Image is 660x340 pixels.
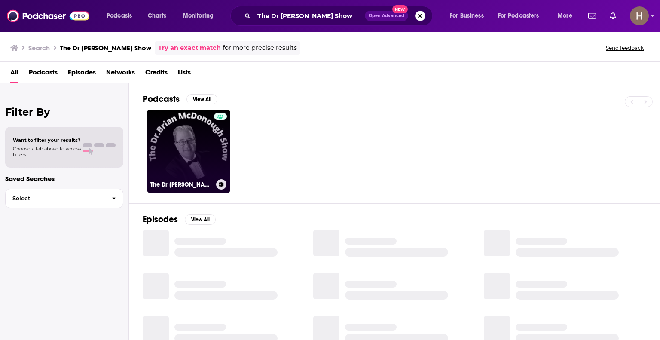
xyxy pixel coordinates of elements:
[186,94,217,104] button: View All
[148,10,166,22] span: Charts
[107,10,132,22] span: Podcasts
[238,6,441,26] div: Search podcasts, credits, & more...
[223,43,297,53] span: for more precise results
[158,43,221,53] a: Try an exact match
[7,8,89,24] img: Podchaser - Follow, Share and Rate Podcasts
[365,11,408,21] button: Open AdvancedNew
[178,65,191,83] a: Lists
[450,10,484,22] span: For Business
[145,65,168,83] a: Credits
[5,106,123,118] h2: Filter By
[369,14,404,18] span: Open Advanced
[147,110,230,193] a: The Dr [PERSON_NAME] Show
[28,44,50,52] h3: Search
[143,94,180,104] h2: Podcasts
[585,9,599,23] a: Show notifications dropdown
[177,9,225,23] button: open menu
[5,175,123,183] p: Saved Searches
[150,181,213,188] h3: The Dr [PERSON_NAME] Show
[29,65,58,83] a: Podcasts
[5,189,123,208] button: Select
[630,6,649,25] span: Logged in as hpoole
[630,6,649,25] button: Show profile menu
[558,10,572,22] span: More
[13,146,81,158] span: Choose a tab above to access filters.
[68,65,96,83] a: Episodes
[101,9,143,23] button: open menu
[603,44,646,52] button: Send feedback
[492,9,552,23] button: open menu
[10,65,18,83] a: All
[143,214,178,225] h2: Episodes
[6,196,105,201] span: Select
[630,6,649,25] img: User Profile
[254,9,365,23] input: Search podcasts, credits, & more...
[183,10,214,22] span: Monitoring
[185,214,216,225] button: View All
[143,94,217,104] a: PodcastsView All
[143,214,216,225] a: EpisodesView All
[392,5,408,13] span: New
[106,65,135,83] a: Networks
[60,44,151,52] h3: The Dr [PERSON_NAME] Show
[498,10,539,22] span: For Podcasters
[13,137,81,143] span: Want to filter your results?
[606,9,620,23] a: Show notifications dropdown
[142,9,171,23] a: Charts
[444,9,495,23] button: open menu
[552,9,583,23] button: open menu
